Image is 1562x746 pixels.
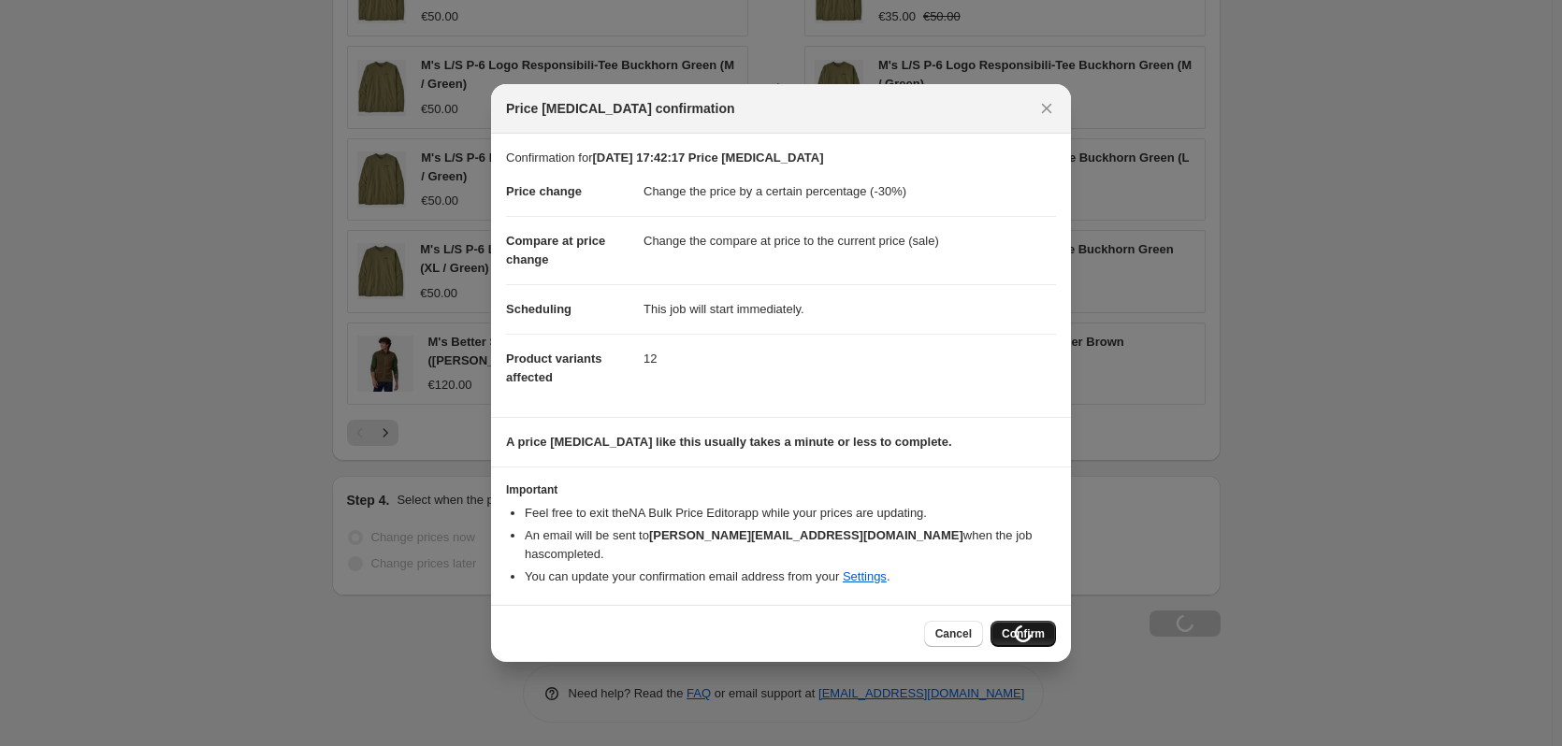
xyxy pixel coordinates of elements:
[506,302,571,316] span: Scheduling
[1034,95,1060,122] button: Close
[506,351,602,384] span: Product variants affected
[506,482,1056,497] h3: Important
[525,504,1056,523] li: Feel free to exit the NA Bulk Price Editor app while your prices are updating.
[644,284,1056,334] dd: This job will start immediately.
[525,567,1056,586] li: You can update your confirmation email address from your .
[525,526,1056,564] li: An email will be sent to when the job has completed .
[506,234,605,266] span: Compare at price change
[506,149,1056,167] p: Confirmation for
[649,528,963,542] b: [PERSON_NAME][EMAIL_ADDRESS][DOMAIN_NAME]
[592,151,823,165] b: [DATE] 17:42:17 Price [MEDICAL_DATA]
[935,626,972,641] span: Cancel
[506,99,735,118] span: Price [MEDICAL_DATA] confirmation
[644,216,1056,265] dd: Change the compare at price to the current price (sale)
[644,334,1056,383] dd: 12
[644,167,1056,216] dd: Change the price by a certain percentage (-30%)
[924,621,983,647] button: Cancel
[506,435,952,449] b: A price [MEDICAL_DATA] like this usually takes a minute or less to complete.
[843,569,887,583] a: Settings
[506,184,582,198] span: Price change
